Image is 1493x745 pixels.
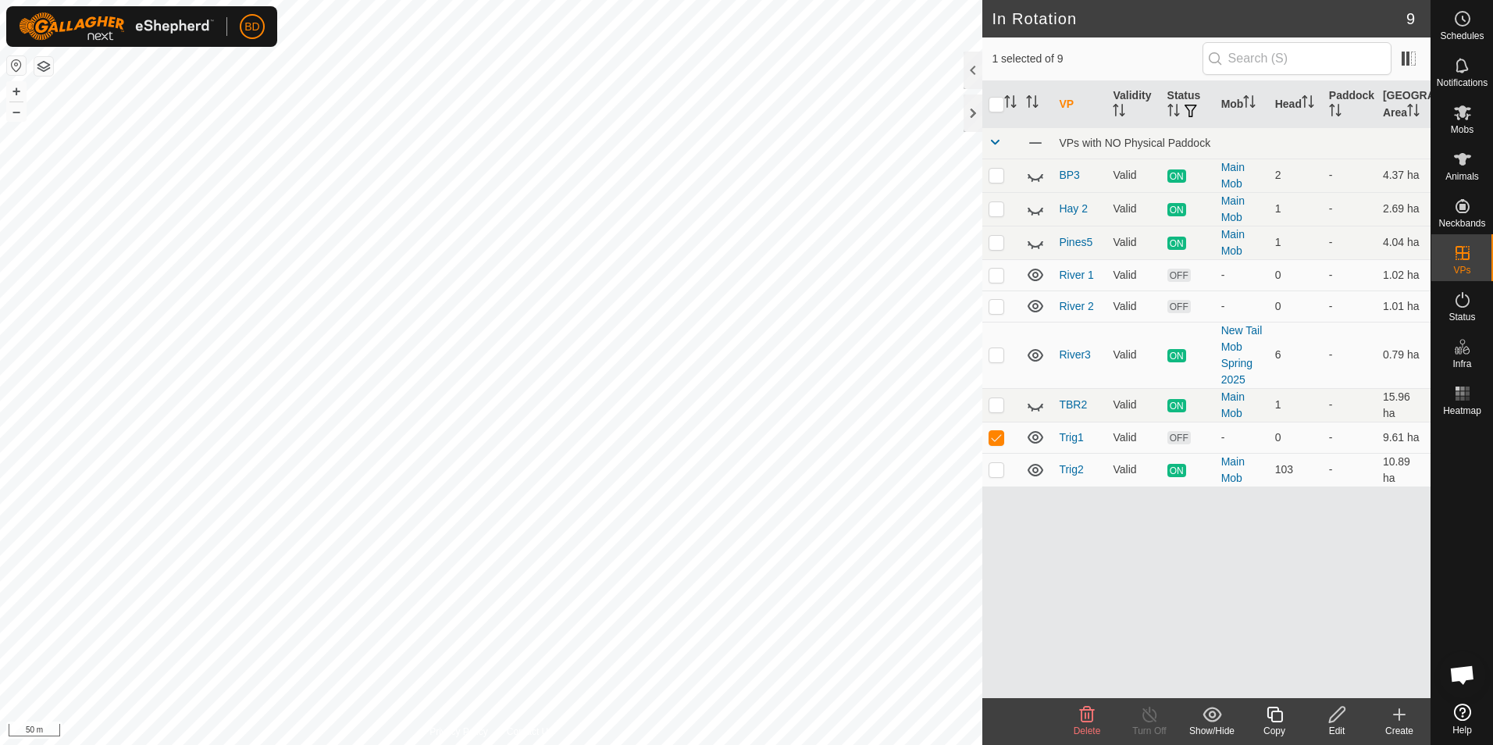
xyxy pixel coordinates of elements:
[1453,266,1470,275] span: VPs
[1106,422,1160,453] td: Valid
[1161,81,1215,128] th: Status
[1181,724,1243,738] div: Show/Hide
[1323,259,1377,291] td: -
[1323,291,1377,322] td: -
[1167,203,1186,216] span: ON
[1059,431,1083,444] a: Trig1
[1106,192,1160,226] td: Valid
[1323,453,1377,487] td: -
[1439,651,1486,698] div: Open chat
[1269,259,1323,291] td: 0
[1406,7,1415,30] span: 9
[1445,172,1479,181] span: Animals
[1059,463,1083,476] a: Trig2
[1377,226,1431,259] td: 4.04 ha
[1167,464,1186,477] span: ON
[1106,259,1160,291] td: Valid
[1167,431,1191,444] span: OFF
[1167,300,1191,313] span: OFF
[1106,81,1160,128] th: Validity
[1323,226,1377,259] td: -
[1269,388,1323,422] td: 1
[1106,322,1160,388] td: Valid
[1059,236,1092,248] a: Pines5
[1269,322,1323,388] td: 6
[1452,725,1472,735] span: Help
[1059,269,1093,281] a: River 1
[1167,349,1186,362] span: ON
[1431,697,1493,741] a: Help
[1407,106,1420,119] p-sorticon: Activate to sort
[1377,453,1431,487] td: 10.89 ha
[1221,298,1263,315] div: -
[1221,193,1263,226] div: Main Mob
[1269,159,1323,192] td: 2
[1106,291,1160,322] td: Valid
[1118,724,1181,738] div: Turn Off
[1106,453,1160,487] td: Valid
[1026,98,1039,110] p-sorticon: Activate to sort
[1059,398,1087,411] a: TBR2
[1440,31,1484,41] span: Schedules
[1377,81,1431,128] th: [GEOGRAPHIC_DATA] Area
[1106,159,1160,192] td: Valid
[1269,226,1323,259] td: 1
[992,51,1202,67] span: 1 selected of 9
[1302,98,1314,110] p-sorticon: Activate to sort
[1059,202,1088,215] a: Hay 2
[1323,81,1377,128] th: Paddock
[1053,81,1106,128] th: VP
[1269,192,1323,226] td: 1
[1167,169,1186,183] span: ON
[1221,389,1263,422] div: Main Mob
[1167,106,1180,119] p-sorticon: Activate to sort
[507,725,553,739] a: Contact Us
[1437,78,1488,87] span: Notifications
[1221,267,1263,283] div: -
[1438,219,1485,228] span: Neckbands
[1059,300,1093,312] a: River 2
[7,56,26,75] button: Reset Map
[429,725,488,739] a: Privacy Policy
[1215,81,1269,128] th: Mob
[1106,388,1160,422] td: Valid
[1221,159,1263,192] div: Main Mob
[1323,192,1377,226] td: -
[1306,724,1368,738] div: Edit
[1377,388,1431,422] td: 15.96 ha
[1377,422,1431,453] td: 9.61 ha
[1269,81,1323,128] th: Head
[1203,42,1391,75] input: Search (S)
[19,12,214,41] img: Gallagher Logo
[1059,137,1424,149] div: VPs with NO Physical Paddock
[1167,237,1186,250] span: ON
[1167,399,1186,412] span: ON
[1243,724,1306,738] div: Copy
[34,57,53,76] button: Map Layers
[1269,422,1323,453] td: 0
[1106,226,1160,259] td: Valid
[1323,322,1377,388] td: -
[7,82,26,101] button: +
[1004,98,1017,110] p-sorticon: Activate to sort
[1243,98,1256,110] p-sorticon: Activate to sort
[1269,291,1323,322] td: 0
[1377,291,1431,322] td: 1.01 ha
[1059,348,1090,361] a: River3
[1329,106,1342,119] p-sorticon: Activate to sort
[1452,359,1471,369] span: Infra
[1443,406,1481,415] span: Heatmap
[1074,725,1101,736] span: Delete
[1451,125,1473,134] span: Mobs
[1113,106,1125,119] p-sorticon: Activate to sort
[1377,322,1431,388] td: 0.79 ha
[7,102,26,121] button: –
[1221,430,1263,446] div: -
[992,9,1406,28] h2: In Rotation
[1377,259,1431,291] td: 1.02 ha
[1221,454,1263,487] div: Main Mob
[1448,312,1475,322] span: Status
[1323,159,1377,192] td: -
[1368,724,1431,738] div: Create
[1377,159,1431,192] td: 4.37 ha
